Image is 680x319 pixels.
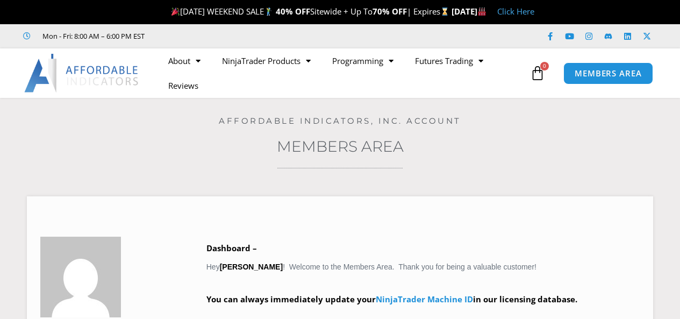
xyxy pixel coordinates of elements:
[404,48,494,73] a: Futures Trading
[321,48,404,73] a: Programming
[206,294,577,304] strong: You can always immediately update your in our licensing database.
[575,69,642,77] span: MEMBERS AREA
[373,6,407,17] strong: 70% OFF
[514,58,561,89] a: 0
[540,62,549,70] span: 0
[220,263,283,271] strong: [PERSON_NAME]
[24,54,140,93] img: LogoAI | Affordable Indicators – NinjaTrader
[441,8,449,16] img: ⌛
[158,48,211,73] a: About
[160,31,321,41] iframe: Customer reviews powered by Trustpilot
[497,6,534,17] a: Click Here
[206,243,257,253] b: Dashboard –
[276,6,310,17] strong: 40% OFF
[40,237,121,317] img: c22e26332276e05361b47684b569779f16646d962c17363b9ab1f1b8362706b5
[478,8,486,16] img: 🏭
[563,62,653,84] a: MEMBERS AREA
[264,8,273,16] img: 🏌️‍♂️
[158,48,527,98] nav: Menu
[40,30,145,42] span: Mon - Fri: 8:00 AM – 6:00 PM EST
[171,8,180,16] img: 🎉
[277,137,404,155] a: Members Area
[169,6,451,17] span: [DATE] WEEKEND SALE Sitewide + Up To | Expires
[211,48,321,73] a: NinjaTrader Products
[452,6,486,17] strong: [DATE]
[158,73,209,98] a: Reviews
[219,116,461,126] a: Affordable Indicators, Inc. Account
[376,294,473,304] a: NinjaTrader Machine ID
